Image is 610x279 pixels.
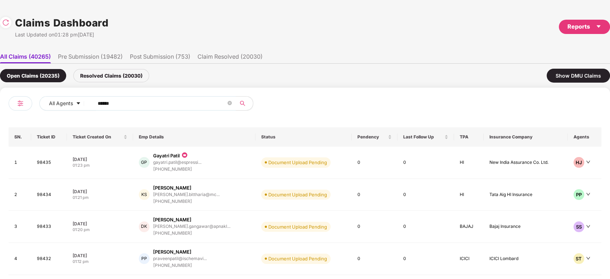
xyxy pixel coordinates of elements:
[397,211,454,243] td: 0
[454,243,484,275] td: ICICI
[153,262,207,269] div: [PHONE_NUMBER]
[139,157,150,168] div: GP
[352,127,397,147] th: Pendency
[228,100,232,107] span: close-circle
[454,179,484,211] td: HI
[39,96,96,111] button: All Agentscaret-down
[568,127,601,147] th: Agents
[574,253,584,264] div: ST
[567,22,601,31] div: Reports
[397,147,454,179] td: 0
[139,253,150,264] div: PP
[73,189,127,195] div: [DATE]
[268,191,327,198] div: Document Upload Pending
[9,179,31,211] td: 2
[397,179,454,211] td: 0
[547,69,610,83] div: Show DMU Claims
[73,156,127,162] div: [DATE]
[153,160,201,165] div: gayatri.patil@espressi...
[16,99,25,108] img: svg+xml;base64,PHN2ZyB4bWxucz0iaHR0cDovL3d3dy53My5vcmcvMjAwMC9zdmciIHdpZHRoPSIyNCIgaGVpZ2h0PSIyNC...
[352,243,397,275] td: 0
[73,253,127,259] div: [DATE]
[586,256,590,260] span: down
[31,127,67,147] th: Ticket ID
[58,53,123,63] li: Pre Submission (19482)
[454,211,484,243] td: BAJAJ
[73,227,127,233] div: 01:20 pm
[586,224,590,229] span: down
[153,230,230,237] div: [PHONE_NUMBER]
[268,159,327,166] div: Document Upload Pending
[130,53,190,63] li: Post Submission (753)
[574,189,584,200] div: PP
[574,221,584,232] div: SS
[139,221,150,232] div: DK
[484,127,568,147] th: Insurance Company
[73,162,127,168] div: 01:23 pm
[153,192,220,197] div: [PERSON_NAME].bittharia@mc...
[153,224,230,229] div: [PERSON_NAME].gangawar@apnakl...
[31,243,67,275] td: 98432
[9,147,31,179] td: 1
[153,185,191,191] div: [PERSON_NAME]
[76,101,81,107] span: caret-down
[153,256,207,261] div: praveenpatil@ischemavi...
[268,223,327,230] div: Document Upload Pending
[397,243,454,275] td: 0
[73,134,122,140] span: Ticket Created On
[31,211,67,243] td: 98433
[586,160,590,164] span: down
[133,127,256,147] th: Emp Details
[73,69,149,82] div: Resolved Claims (20030)
[153,152,180,159] div: Gayatri Patil
[49,99,73,107] span: All Agents
[73,195,127,201] div: 01:21 pm
[352,179,397,211] td: 0
[67,127,133,147] th: Ticket Created On
[153,166,201,173] div: [PHONE_NUMBER]
[268,255,327,262] div: Document Upload Pending
[255,127,352,147] th: Status
[181,151,188,159] img: icon
[197,53,263,63] li: Claim Resolved (20030)
[73,259,127,265] div: 01:12 pm
[9,127,31,147] th: SN.
[139,189,150,200] div: KS
[484,179,568,211] td: Tata Aig HI Insurance
[484,147,568,179] td: New India Assurance Co. Ltd.
[15,15,108,31] h1: Claims Dashboard
[31,147,67,179] td: 98435
[484,243,568,275] td: ICICI Lombard
[31,179,67,211] td: 98434
[228,101,232,105] span: close-circle
[153,249,191,255] div: [PERSON_NAME]
[403,134,443,140] span: Last Follow Up
[586,192,590,196] span: down
[352,147,397,179] td: 0
[484,211,568,243] td: Bajaj Insurance
[397,127,454,147] th: Last Follow Up
[357,134,386,140] span: Pendency
[596,24,601,29] span: caret-down
[9,211,31,243] td: 3
[153,198,220,205] div: [PHONE_NUMBER]
[9,243,31,275] td: 4
[2,19,9,26] img: svg+xml;base64,PHN2ZyBpZD0iUmVsb2FkLTMyeDMyIiB4bWxucz0iaHR0cDovL3d3dy53My5vcmcvMjAwMC9zdmciIHdpZH...
[454,147,484,179] td: HI
[73,221,127,227] div: [DATE]
[153,216,191,223] div: [PERSON_NAME]
[235,96,253,111] button: search
[235,101,249,106] span: search
[454,127,484,147] th: TPA
[574,157,584,168] div: HJ
[15,31,108,39] div: Last Updated on 01:28 pm[DATE]
[352,211,397,243] td: 0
